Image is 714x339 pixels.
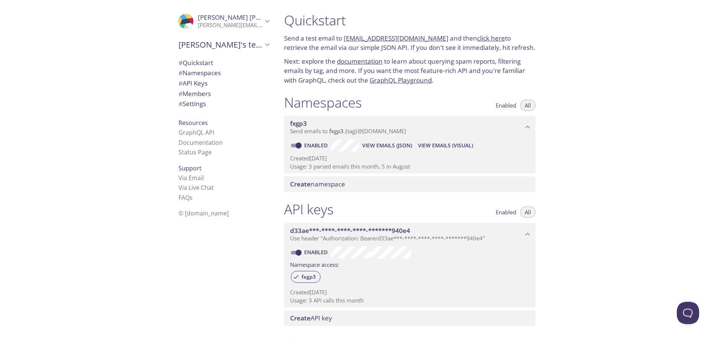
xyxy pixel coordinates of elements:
[178,79,208,87] span: API Keys
[290,163,530,170] p: Usage: 3 parsed emails this month, 5 in August
[284,201,334,218] h1: API keys
[284,176,535,192] div: Create namespace
[677,302,699,324] iframe: Help Scout Beacon - Open
[178,89,183,98] span: #
[290,180,311,188] span: Create
[178,68,221,77] span: Namespaces
[290,180,345,188] span: namespace
[290,297,530,304] p: Usage: 3 API calls this month
[173,89,275,99] div: Members
[173,78,275,89] div: API Keys
[520,100,535,111] button: All
[284,310,535,326] div: Create API Key
[178,79,183,87] span: #
[198,13,300,22] span: [PERSON_NAME] [PERSON_NAME]
[303,142,331,149] a: Enabled
[303,249,331,256] a: Enabled
[491,100,521,111] button: Enabled
[173,99,275,109] div: Team Settings
[297,274,320,280] span: fxgp3
[178,138,223,147] a: Documentation
[284,116,535,139] div: fxgp3 namespace
[290,154,530,162] p: Created [DATE]
[178,209,229,217] span: © [DOMAIN_NAME]
[284,12,535,29] h1: Quickstart
[290,314,332,322] span: API key
[178,68,183,77] span: #
[173,35,275,54] div: Aaron's team
[173,58,275,68] div: Quickstart
[290,119,307,128] span: fxgp3
[178,183,214,192] a: Via Live Chat
[290,314,311,322] span: Create
[290,127,406,135] span: Send emails to . {tag} @[DOMAIN_NAME]
[520,207,535,218] button: All
[344,34,448,42] a: [EMAIL_ADDRESS][DOMAIN_NAME]
[477,34,505,42] a: click here
[178,89,211,98] span: Members
[337,57,383,65] a: documentation
[290,259,339,269] label: Namespace access:
[415,140,476,151] button: View Emails (Visual)
[173,9,275,33] div: Aaron Eldred
[178,128,214,137] a: GraphQL API
[284,33,535,52] p: Send a test email to and then to retrieve the email via our simple JSON API. If you don't see it ...
[178,174,204,182] a: Via Email
[173,68,275,78] div: Namespaces
[178,148,212,156] a: Status Page
[370,76,432,84] a: GraphQL Playground
[291,271,321,283] div: fxgp3
[362,141,412,150] span: View Emails (JSON)
[284,94,362,111] h1: Namespaces
[359,140,415,151] button: View Emails (JSON)
[290,288,530,296] p: Created [DATE]
[329,127,344,135] span: fxgp3
[284,57,535,85] p: Next: explore the to learn about querying spam reports, filtering emails by tag, and more. If you...
[198,22,263,29] p: [PERSON_NAME][EMAIL_ADDRESS][PERSON_NAME][DOMAIN_NAME]
[178,58,213,67] span: Quickstart
[190,194,193,202] span: s
[178,58,183,67] span: #
[178,194,193,202] a: FAQ
[178,99,183,108] span: #
[178,99,206,108] span: Settings
[418,141,473,150] span: View Emails (Visual)
[178,119,208,127] span: Resources
[178,164,202,172] span: Support
[491,207,521,218] button: Enabled
[178,39,263,50] span: [PERSON_NAME]'s team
